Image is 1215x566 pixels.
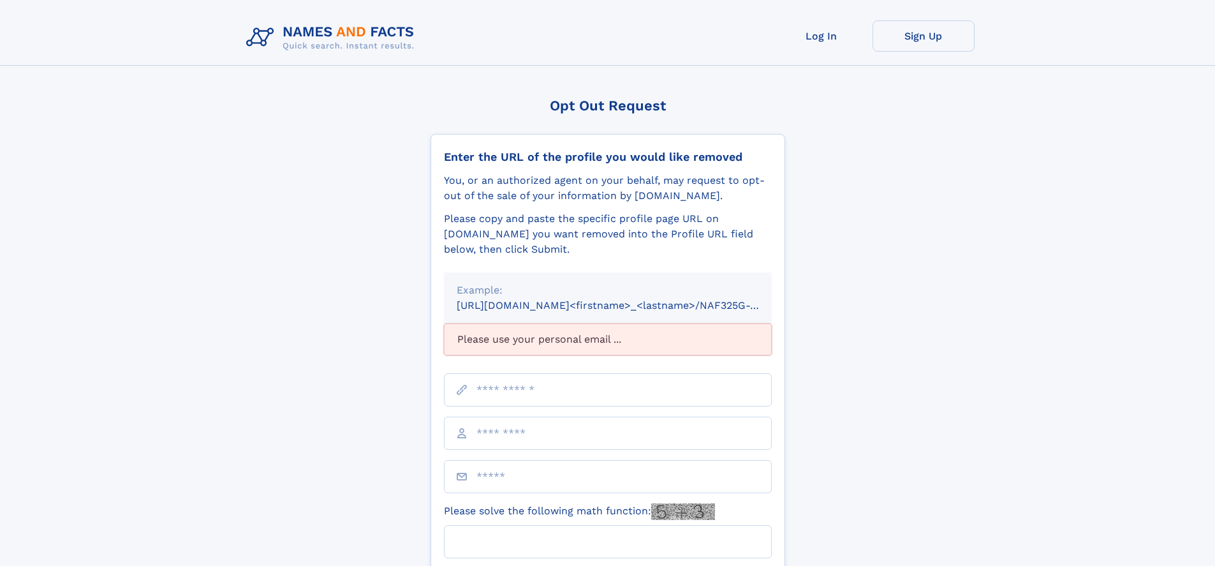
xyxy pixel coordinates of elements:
div: Please use your personal email ... [444,324,772,355]
div: Please copy and paste the specific profile page URL on [DOMAIN_NAME] you want removed into the Pr... [444,211,772,257]
div: You, or an authorized agent on your behalf, may request to opt-out of the sale of your informatio... [444,173,772,204]
img: Logo Names and Facts [241,20,425,55]
div: Example: [457,283,759,298]
a: Sign Up [873,20,975,52]
div: Enter the URL of the profile you would like removed [444,150,772,164]
small: [URL][DOMAIN_NAME]<firstname>_<lastname>/NAF325G-xxxxxxxx [457,299,796,311]
a: Log In [770,20,873,52]
div: Opt Out Request [431,98,785,114]
label: Please solve the following math function: [444,503,715,520]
